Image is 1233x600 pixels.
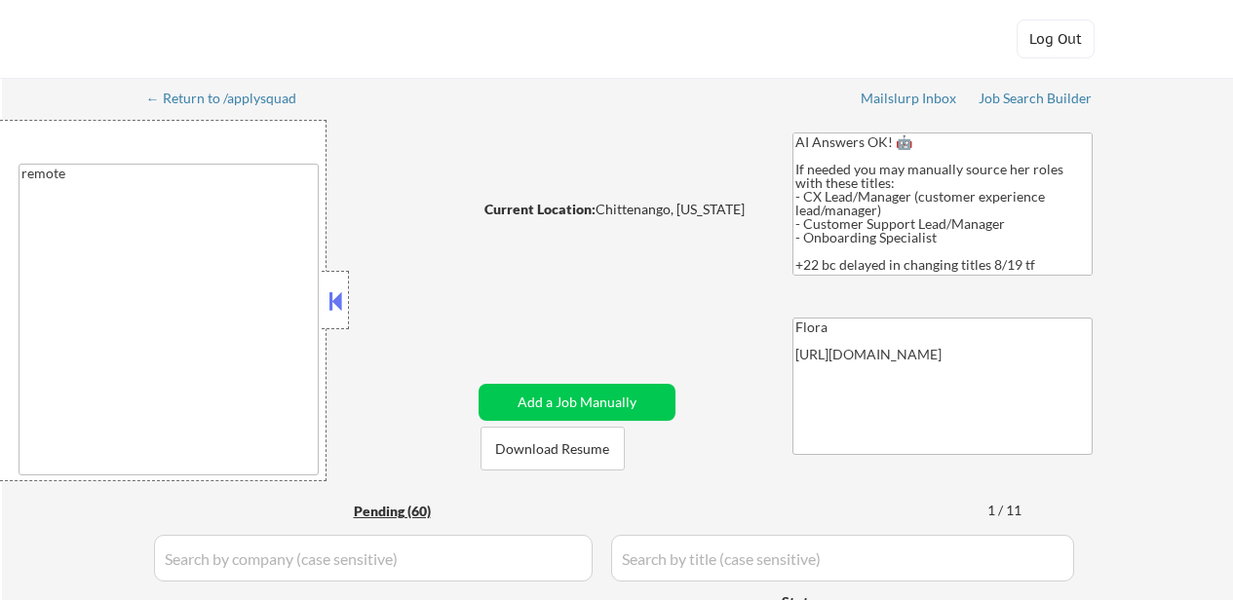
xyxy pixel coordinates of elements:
[354,502,451,521] div: Pending (60)
[979,91,1093,110] a: Job Search Builder
[146,92,315,105] div: ← Return to /applysquad
[146,91,315,110] a: ← Return to /applysquad
[611,535,1074,581] input: Search by title (case sensitive)
[154,535,593,581] input: Search by company (case sensitive)
[861,92,958,105] div: Mailslurp Inbox
[987,501,1032,520] div: 1 / 11
[481,427,625,470] button: Download Resume
[979,92,1093,105] div: Job Search Builder
[484,201,596,217] strong: Current Location:
[479,384,675,421] button: Add a Job Manually
[1017,19,1095,58] button: Log Out
[484,200,760,219] div: Chittenango, [US_STATE]
[861,91,958,110] a: Mailslurp Inbox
